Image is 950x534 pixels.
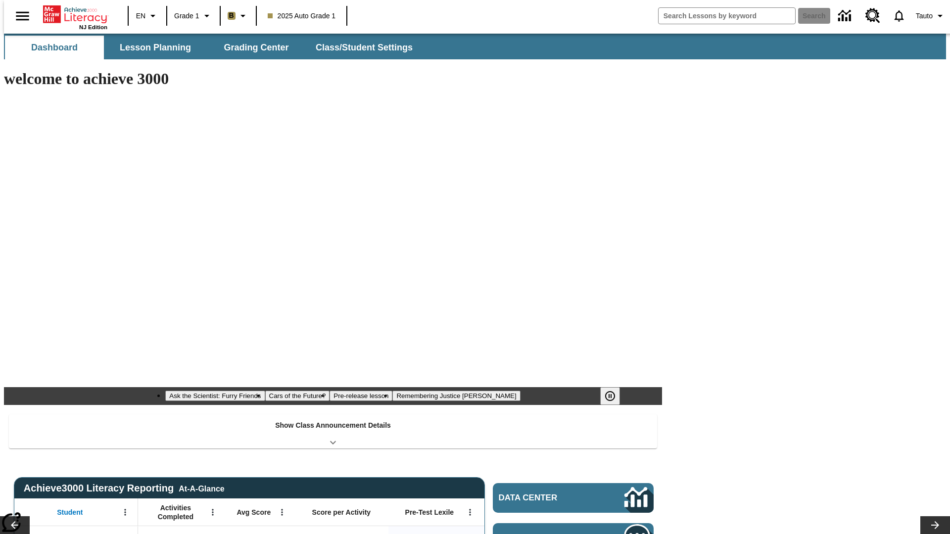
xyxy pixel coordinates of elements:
[43,4,107,24] a: Home
[118,505,133,520] button: Open Menu
[57,508,83,517] span: Student
[179,483,224,493] div: At-A-Glance
[463,505,477,520] button: Open Menu
[308,36,421,59] button: Class/Student Settings
[493,483,654,513] a: Data Center
[8,1,37,31] button: Open side menu
[9,414,657,448] div: Show Class Announcement Details
[24,483,225,494] span: Achieve3000 Literacy Reporting
[859,2,886,29] a: Resource Center, Will open in new tab
[205,505,220,520] button: Open Menu
[600,387,620,405] button: Pause
[316,42,413,53] span: Class/Student Settings
[224,7,253,25] button: Boost Class color is light brown. Change class color
[4,34,946,59] div: SubNavbar
[330,391,392,401] button: Slide 3 Pre-release lesson
[237,508,271,517] span: Avg Score
[136,11,145,21] span: EN
[832,2,859,30] a: Data Center
[207,36,306,59] button: Grading Center
[224,42,288,53] span: Grading Center
[912,7,950,25] button: Profile/Settings
[275,505,289,520] button: Open Menu
[229,9,234,22] span: B
[916,11,933,21] span: Tauto
[31,42,78,53] span: Dashboard
[143,503,208,521] span: Activities Completed
[170,7,217,25] button: Grade: Grade 1, Select a grade
[312,508,371,517] span: Score per Activity
[265,391,330,401] button: Slide 2 Cars of the Future?
[5,36,104,59] button: Dashboard
[43,3,107,30] div: Home
[165,391,265,401] button: Slide 1 Ask the Scientist: Furry Friends
[600,387,630,405] div: Pause
[106,36,205,59] button: Lesson Planning
[4,70,662,88] h1: welcome to achieve 3000
[392,391,520,401] button: Slide 4 Remembering Justice O'Connor
[275,420,391,431] p: Show Class Announcement Details
[405,508,454,517] span: Pre-Test Lexile
[4,36,422,59] div: SubNavbar
[499,493,591,503] span: Data Center
[268,11,336,21] span: 2025 Auto Grade 1
[920,516,950,534] button: Lesson carousel, Next
[886,3,912,29] a: Notifications
[79,24,107,30] span: NJ Edition
[120,42,191,53] span: Lesson Planning
[174,11,199,21] span: Grade 1
[132,7,163,25] button: Language: EN, Select a language
[659,8,795,24] input: search field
